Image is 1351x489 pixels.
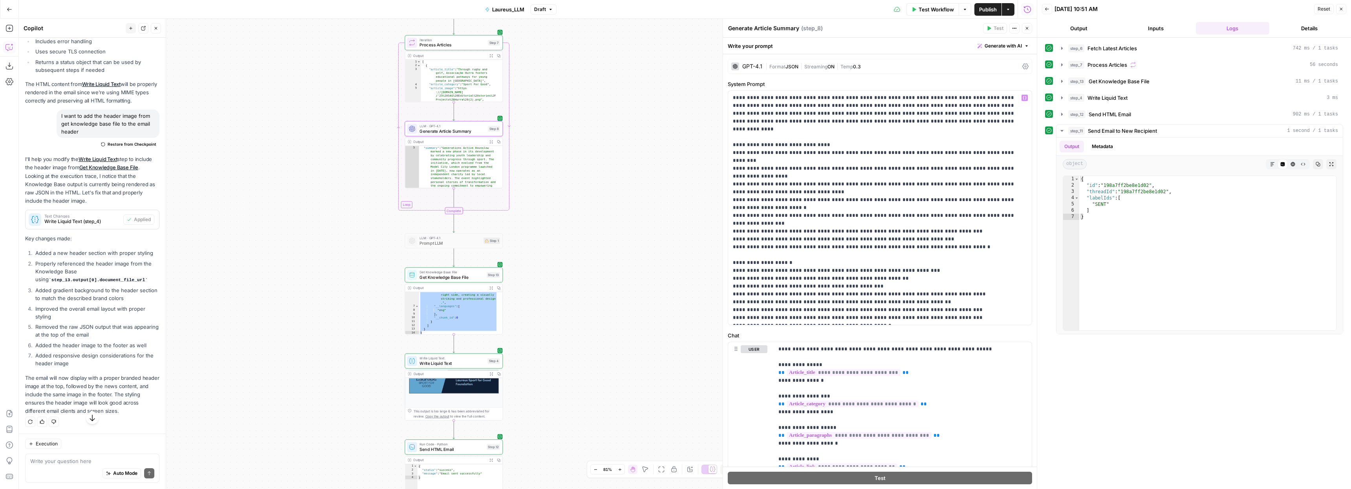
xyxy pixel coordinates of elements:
[445,207,463,214] div: Complete
[24,24,123,32] div: Copilot
[1056,92,1343,104] button: 3 ms
[405,308,419,312] div: 8
[405,312,419,316] div: 9
[488,126,500,132] div: Step 8
[405,102,421,151] div: 6
[33,352,159,367] li: Added responsive design considerations for the header image
[985,42,1022,49] span: Generate with AI
[103,468,141,478] button: Auto Mode
[979,5,997,13] span: Publish
[405,468,417,472] div: 2
[531,4,557,15] button: Draft
[1068,61,1084,69] span: step_7
[492,5,524,13] span: Laureus_LLM
[420,37,486,42] span: Iteration
[1042,22,1116,35] button: Output
[741,345,767,353] button: user
[1087,141,1118,152] button: Metadata
[1056,75,1343,88] button: 11 ms / 1 tasks
[875,474,886,482] span: Test
[906,3,959,16] button: Test Workflow
[420,42,486,48] span: Process Articles
[413,409,500,419] div: This output is too large & has been abbreviated for review. to view the full content.
[983,23,1007,33] button: Test
[974,41,1032,51] button: Generate with AI
[79,156,117,162] a: Write Liquid Text
[1063,189,1079,195] div: 3
[405,60,421,64] div: 1
[57,110,159,138] div: I want to add the header image from get knowledge base file to the email header
[405,121,503,189] div: LLM · GPT-4.1Generate Article SummaryStep 8Output "summary":"Generations Active Hounslow marked a...
[405,146,419,195] div: 5
[798,62,804,70] span: |
[483,238,500,244] div: Step 1
[405,68,421,83] div: 3
[405,464,417,468] div: 1
[453,334,455,353] g: Edge from step_13 to step_4
[405,35,503,102] div: LoopIterationProcess ArticlesStep 7Output[ { "article_title":"Through rugby and golf, Associação ...
[1068,44,1084,52] span: step_6
[1063,201,1079,207] div: 5
[420,446,484,452] span: Send HTML Email
[420,269,484,275] span: Get Knowledge Base File
[974,3,1001,16] button: Publish
[98,139,159,149] button: Restore from Checkpoint
[488,40,500,45] div: Step 7
[801,24,823,32] span: ( step_8 )
[123,214,154,225] button: Applied
[1068,127,1085,135] span: step_11
[1087,44,1137,52] span: Fetch Latest Articles
[723,38,1037,54] div: Write your prompt
[405,320,419,324] div: 11
[1063,176,1079,182] div: 1
[405,64,421,68] div: 2
[840,64,853,70] span: Temp
[405,304,419,308] div: 7
[765,62,769,70] span: |
[25,439,61,449] button: Execution
[453,214,455,233] g: Edge from step_7-iteration-end to step_1
[487,272,500,278] div: Step 13
[1063,207,1079,214] div: 6
[413,139,485,144] div: Output
[1075,195,1079,201] span: Toggle code folding, rows 4 through 6
[33,323,159,339] li: Removed the raw JSON output that was appearing at the top of the email
[1063,214,1079,220] div: 7
[1089,77,1150,85] span: Get Knowledge Base File
[33,249,159,257] li: Added a new header section with proper styling
[420,240,481,246] span: Prompt LLM
[33,37,159,45] li: Includes error handling
[1089,110,1131,118] span: Send HTML Email
[1119,22,1193,35] button: Inputs
[417,60,421,64] span: Toggle code folding, rows 1 through 498
[25,374,159,416] p: The email will now display with a proper branded header image at the top, followed by the news co...
[728,24,799,32] textarea: Generate Article Summary
[405,82,421,86] div: 4
[79,164,138,170] a: Get Knowledge Base File
[413,458,485,463] div: Output
[1063,195,1079,201] div: 4
[487,444,500,450] div: Step 12
[1327,94,1338,101] span: 3 ms
[36,440,58,447] span: Execution
[1088,127,1157,135] span: Send Email to New Recipient
[25,234,159,243] p: Key changes made:
[1063,159,1087,169] span: object
[405,331,419,335] div: 14
[33,58,159,74] li: Returns a status object that can be used by subsequent steps if needed
[1310,61,1338,68] span: 56 seconds
[1056,108,1343,121] button: 902 ms / 1 tasks
[44,218,120,225] span: Write Liquid Text (step_4)
[33,48,159,55] li: Uses secure TLS connection
[804,64,827,70] span: Streaming
[425,414,449,418] span: Copy the output
[33,260,159,284] li: Properly referenced the header image from the Knowledge Base using
[420,274,484,280] span: Get Knowledge Base File
[453,16,455,35] g: Edge from step_6 to step_7
[919,5,954,13] span: Test Workflow
[49,278,148,282] code: step_13.output[0].document_file_url
[134,216,151,223] span: Applied
[33,305,159,321] li: Improved the overall email layout with proper styling
[1196,22,1270,35] button: Logs
[1056,137,1343,334] div: 1 second / 1 tasks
